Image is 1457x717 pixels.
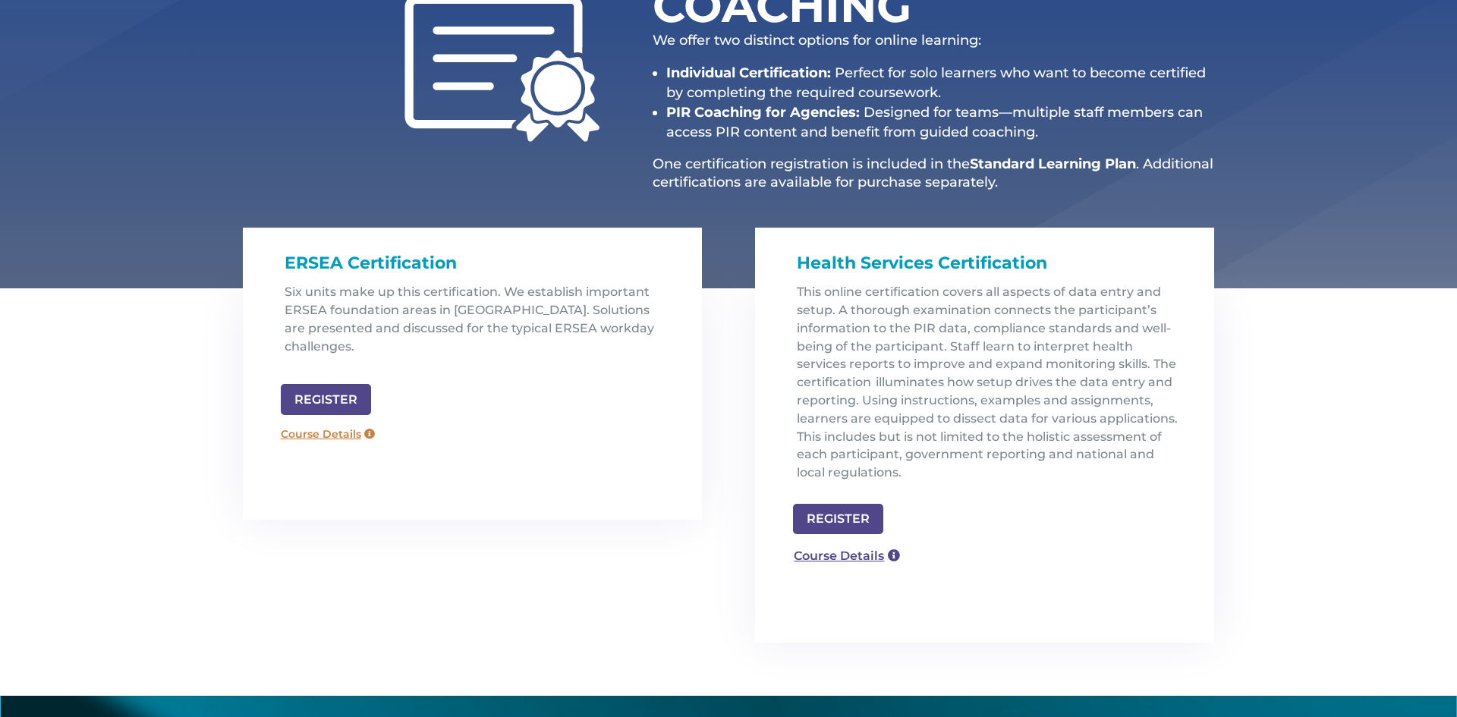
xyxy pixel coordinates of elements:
[785,542,908,570] a: Course Details
[653,32,981,49] span: We offer two distinct options for online learning:
[970,156,1136,172] strong: Standard Learning Plan
[285,253,457,273] span: ERSEA Certification
[281,384,371,415] a: REGISTER
[666,104,860,121] strong: PIR Coaching for Agencies:
[797,253,1047,273] span: Health Services Certification
[666,64,831,81] strong: Individual Certification:
[666,102,1214,142] li: Designed for teams—multiple staff members can access PIR content and benefit from guided coaching.
[285,283,672,367] p: Six units make up this certification. We establish important ERSEA foundation areas in [GEOGRAPHI...
[797,285,1178,480] span: This online certification covers all aspects of data entry and setup. A thorough examination conn...
[273,423,382,447] a: Course Details
[793,504,883,535] a: REGISTER
[653,156,1213,190] span: . Additional certifications are available for purchase separately.
[653,156,970,172] span: One certification registration is included in the
[666,63,1214,102] li: Perfect for solo learners who want to become certified by completing the required coursework.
